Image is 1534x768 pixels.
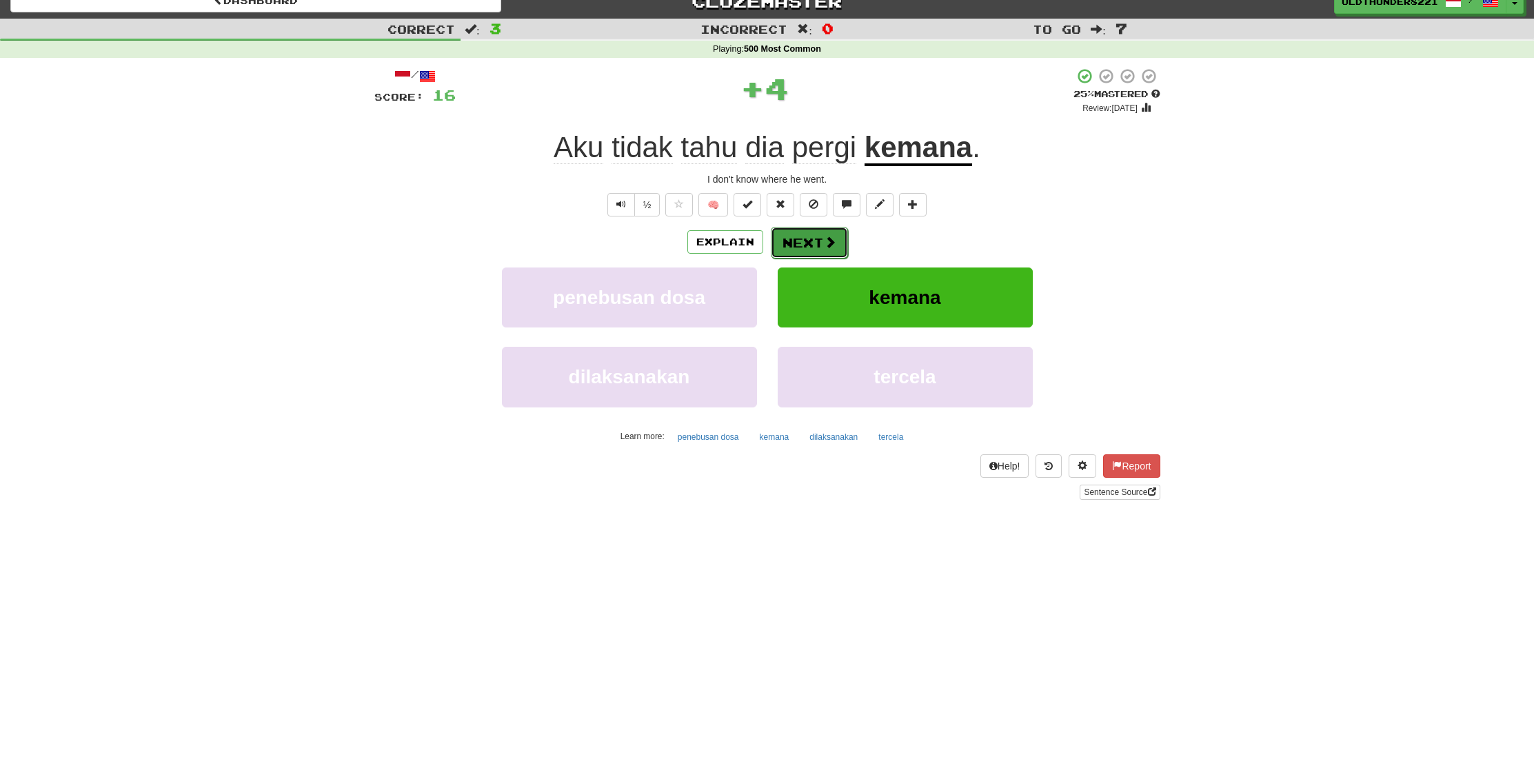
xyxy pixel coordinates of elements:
button: penebusan dosa [670,427,747,447]
button: Ignore sentence (alt+i) [800,193,827,216]
span: 7 [1116,20,1127,37]
small: Review: [DATE] [1082,103,1138,113]
button: 🧠 [698,193,728,216]
button: Next [771,227,848,259]
button: tercela [871,427,911,447]
button: Add to collection (alt+a) [899,193,927,216]
strong: 500 Most Common [744,44,821,54]
button: tercela [778,347,1033,407]
button: Reset to 0% Mastered (alt+r) [767,193,794,216]
span: dilaksanakan [569,366,690,387]
span: To go [1033,22,1081,36]
span: 4 [765,71,789,105]
button: penebusan dosa [502,267,757,327]
button: Help! [980,454,1029,478]
button: Favorite sentence (alt+f) [665,193,693,216]
div: Mastered [1073,88,1160,101]
div: / [374,68,456,85]
button: dilaksanakan [802,427,865,447]
button: ½ [634,193,660,216]
button: Report [1103,454,1160,478]
button: Explain [687,230,763,254]
span: tercela [874,366,936,387]
button: Edit sentence (alt+d) [866,193,894,216]
span: 25 % [1073,88,1094,99]
span: tidak [612,131,673,164]
span: tahu [681,131,738,164]
div: I don't know where he went. [374,172,1160,186]
u: kemana [865,131,972,166]
span: Score: [374,91,424,103]
span: Correct [387,22,455,36]
span: + [740,68,765,109]
span: 16 [432,86,456,103]
span: dia [745,131,784,164]
a: Sentence Source [1080,485,1160,500]
span: 3 [490,20,501,37]
span: : [1091,23,1106,35]
button: dilaksanakan [502,347,757,407]
span: 0 [822,20,834,37]
small: Learn more: [620,432,665,441]
span: kemana [869,287,940,308]
span: Aku [554,131,603,164]
span: : [797,23,812,35]
button: Play sentence audio (ctl+space) [607,193,635,216]
button: kemana [778,267,1033,327]
div: Text-to-speech controls [605,193,660,216]
span: . [972,131,980,163]
button: Discuss sentence (alt+u) [833,193,860,216]
span: pergi [792,131,856,164]
button: kemana [752,427,797,447]
span: Incorrect [700,22,787,36]
span: penebusan dosa [553,287,705,308]
button: Round history (alt+y) [1036,454,1062,478]
span: : [465,23,480,35]
button: Set this sentence to 100% Mastered (alt+m) [734,193,761,216]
